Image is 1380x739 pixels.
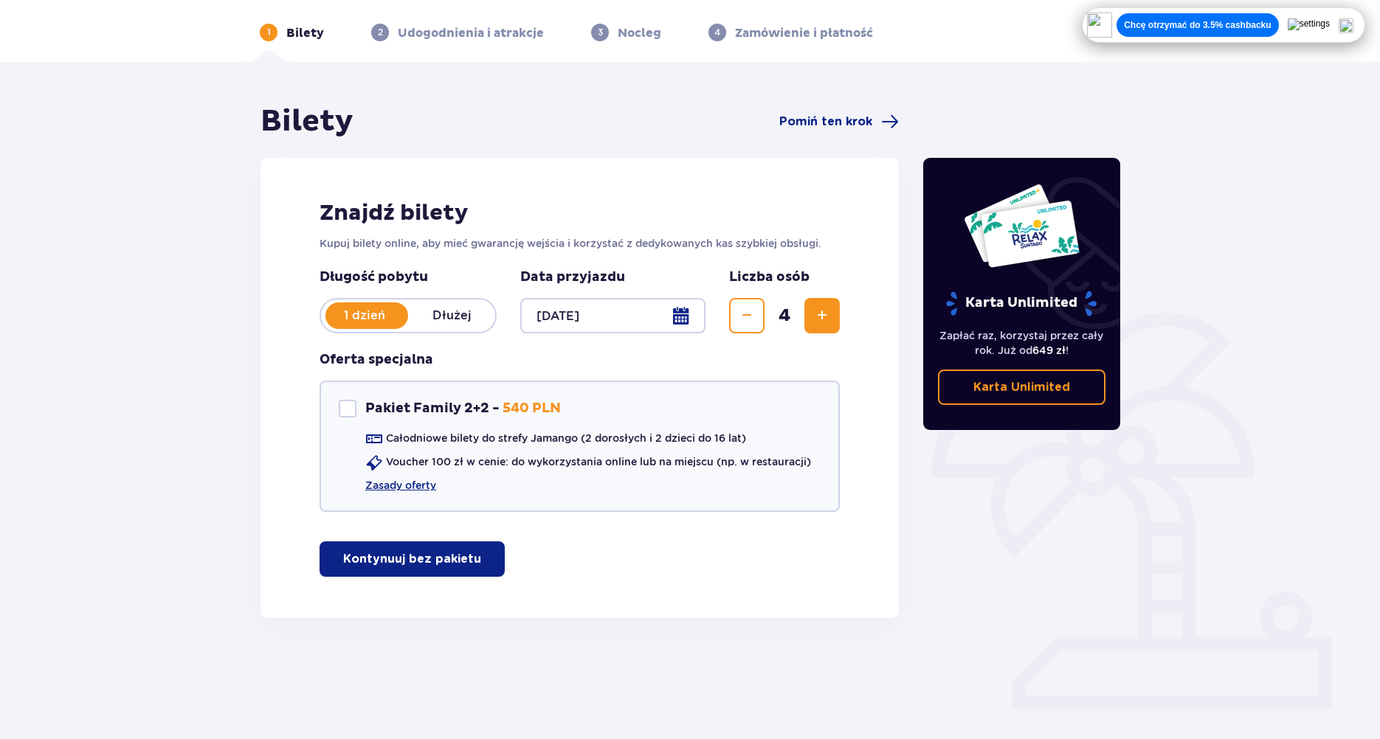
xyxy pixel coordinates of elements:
[598,26,603,39] p: 3
[938,369,1106,405] a: Karta Unlimited
[286,25,324,41] p: Bilety
[267,26,271,39] p: 1
[1032,344,1066,356] span: 649 zł
[260,24,324,41] div: 1Bilety
[320,541,505,577] button: Kontynuuj bez pakietu
[398,25,544,41] p: Udogodnienia i atrakcje
[386,431,746,445] p: Całodniowe bilety do strefy Jamango (2 dorosłych i 2 dzieci do 16 lat)
[343,551,481,567] p: Kontynuuj bez pakietu
[321,308,408,324] p: 1 dzień
[378,26,383,39] p: 2
[408,308,495,324] p: Dłużej
[804,298,840,333] button: Zwiększ
[973,379,1070,395] p: Karta Unlimited
[365,400,500,417] p: Pakiet Family 2+2 -
[729,268,810,286] p: Liczba osób
[767,305,801,327] span: 4
[371,24,544,41] div: 2Udogodnienia i atrakcje
[618,25,661,41] p: Nocleg
[320,199,840,227] h2: Znajdź bilety
[320,351,433,369] h3: Oferta specjalna
[708,24,873,41] div: 4Zamówienie i płatność
[714,26,720,39] p: 4
[963,183,1080,268] img: Dwie karty całoroczne do Suntago z napisem 'UNLIMITED RELAX', na białym tle z tropikalnymi liśćmi...
[779,113,899,131] a: Pomiń ten krok
[945,291,1098,316] p: Karta Unlimited
[729,298,765,333] button: Zmniejsz
[386,454,811,469] p: Voucher 100 zł w cenie: do wykorzystania online lub na miejscu (np. w restauracji)
[779,114,872,130] span: Pomiń ten krok
[735,25,873,41] p: Zamówienie i płatność
[365,478,436,493] a: Zasady oferty
[320,236,840,251] p: Kupuj bilety online, aby mieć gwarancję wejścia i korzystać z dedykowanych kas szybkiej obsługi.
[261,103,353,140] h1: Bilety
[320,268,497,286] p: Długość pobytu
[938,328,1106,358] p: Zapłać raz, korzystaj przez cały rok. Już od !
[520,268,625,286] p: Data przyjazdu
[591,24,661,41] div: 3Nocleg
[503,400,561,417] p: 540 PLN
